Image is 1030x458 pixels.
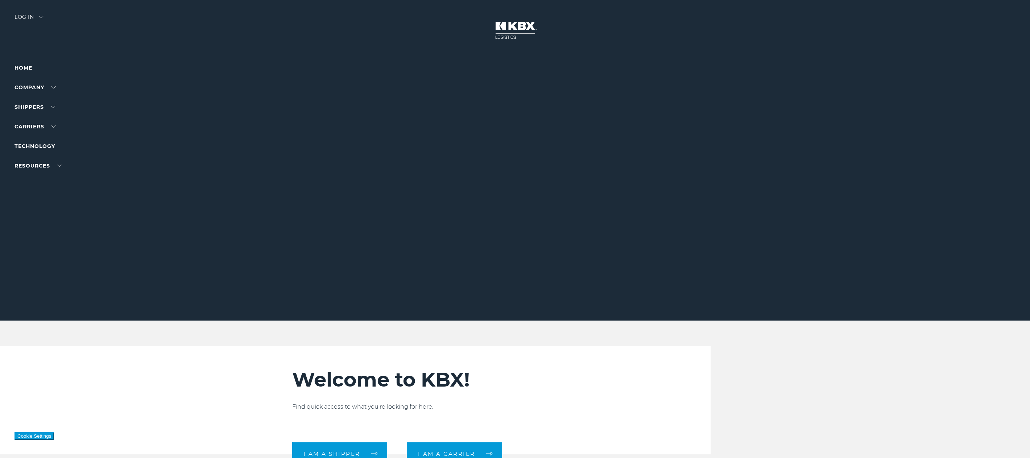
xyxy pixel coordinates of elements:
h2: Welcome to KBX! [292,368,756,392]
a: Technology [15,143,55,149]
a: SHIPPERS [15,104,55,110]
span: I am a carrier [418,451,475,456]
span: I am a shipper [303,451,360,456]
a: Company [15,84,56,91]
a: Home [15,65,32,71]
button: Cookie Settings [15,432,54,440]
a: Carriers [15,123,56,130]
img: arrow [39,16,44,18]
div: Log in [15,15,44,25]
p: Find quick access to what you're looking for here. [292,403,756,411]
a: RESOURCES [15,162,62,169]
img: kbx logo [488,15,542,46]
